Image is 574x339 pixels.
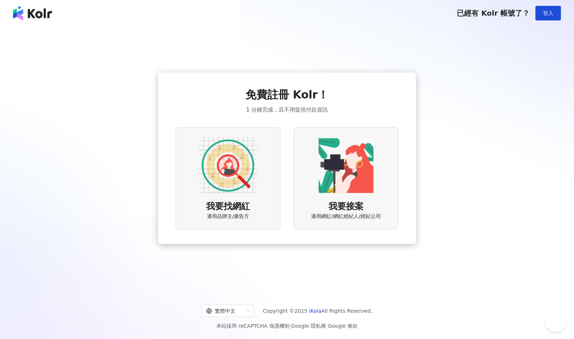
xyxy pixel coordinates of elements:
[291,323,326,329] a: Google 隱私權
[206,200,250,213] span: 我要找網紅
[207,213,249,220] span: 適用品牌主/廣告方
[246,105,328,114] span: 1 分鐘完成，且不用提供付款資訊
[199,136,257,195] img: AD identity option
[535,6,561,20] button: 登入
[263,307,373,315] span: Copyright © 2025 All Rights Reserved.
[328,323,358,329] a: Google 條款
[311,213,381,220] span: 適用網紅/網紅經紀人/經紀公司
[457,9,530,17] span: 已經有 Kolr 帳號了？
[216,322,357,330] span: 本站採用 reCAPTCHA 保護機制
[245,87,329,102] span: 免費註冊 Kolr！
[309,308,322,314] a: iKala
[13,6,52,20] img: logo
[290,323,291,329] span: |
[317,136,375,195] img: KOL identity option
[329,200,363,213] span: 我要接案
[545,310,567,332] iframe: Help Scout Beacon - Open
[543,10,553,16] span: 登入
[206,305,243,317] div: 繁體中文
[326,323,328,329] span: |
